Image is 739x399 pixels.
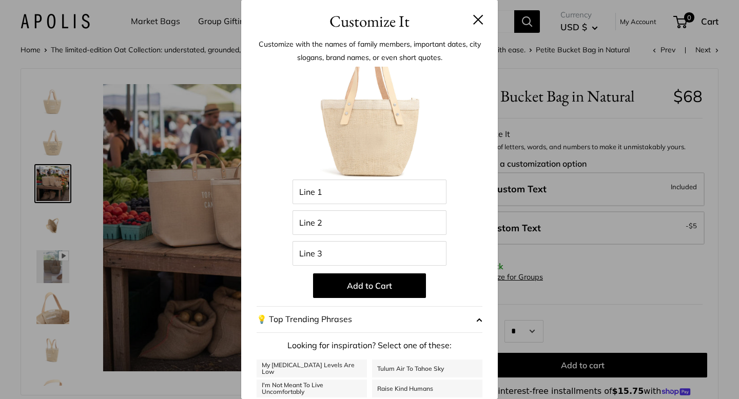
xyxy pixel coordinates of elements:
[257,37,482,64] p: Customize with the names of family members, important dates, city slogans, brand names, or even s...
[257,338,482,353] p: Looking for inspiration? Select one of these:
[313,67,426,179] img: petite-bucket-cust.jpg
[313,273,426,298] button: Add to Cart
[257,306,482,333] button: 💡 Top Trending Phrases
[257,9,482,33] h3: Customize It
[8,360,110,391] iframe: Sign Up via Text for Offers
[372,380,482,397] a: Raise Kind Humans
[257,360,367,377] a: My [MEDICAL_DATA] Levels Are Low
[257,380,367,397] a: I'm Not Meant To Live Uncomfortably
[372,360,482,377] a: Tulum Air To Tahoe Sky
